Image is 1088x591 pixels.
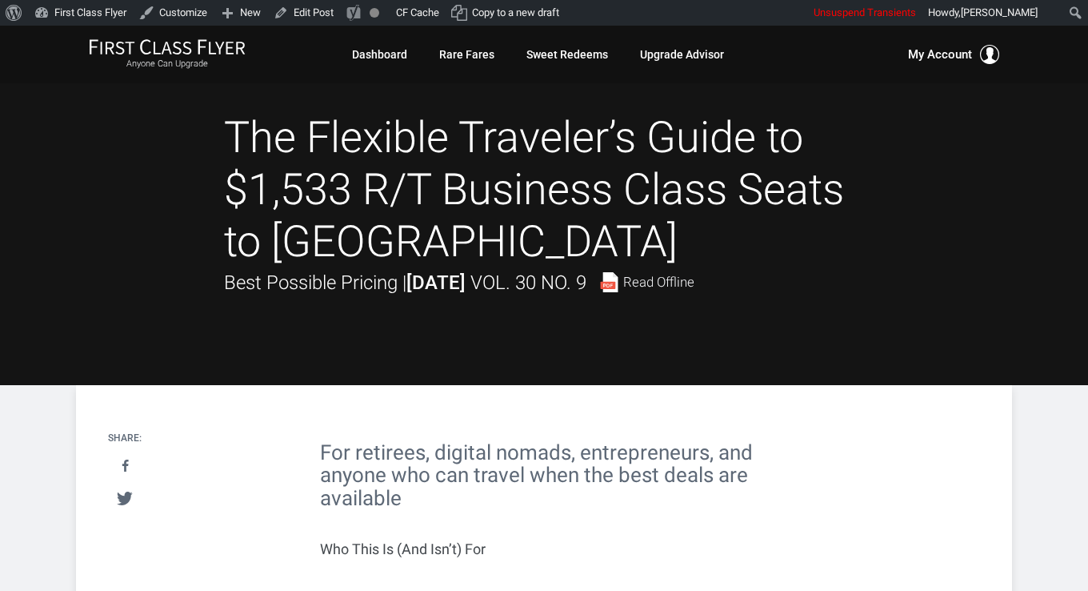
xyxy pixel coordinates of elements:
[352,40,407,69] a: Dashboard
[526,40,608,69] a: Sweet Redeems
[640,40,724,69] a: Upgrade Advisor
[623,275,694,289] span: Read Offline
[599,272,619,292] img: pdf-file.svg
[406,271,466,294] strong: [DATE]
[320,538,768,560] p: Who This Is (And Isn’t) For
[109,452,142,481] a: Share
[224,267,694,298] div: Best Possible Pricing |
[224,112,864,267] h1: The Flexible Traveler’s Guide to $1,533 R/T Business Class Seats to [GEOGRAPHIC_DATA]
[109,484,142,513] a: Tweet
[814,6,916,18] span: Unsuspend Transients
[108,433,142,444] h4: Share:
[320,441,768,510] h2: For retirees, digital nomads, entrepreneurs, and anyone who can travel when the best deals are av...
[89,58,246,70] small: Anyone Can Upgrade
[908,45,972,64] span: My Account
[89,38,246,70] a: First Class FlyerAnyone Can Upgrade
[470,271,586,294] span: Vol. 30 No. 9
[908,45,999,64] button: My Account
[89,38,246,55] img: First Class Flyer
[599,272,694,292] a: Read Offline
[439,40,494,69] a: Rare Fares
[961,6,1038,18] span: [PERSON_NAME]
